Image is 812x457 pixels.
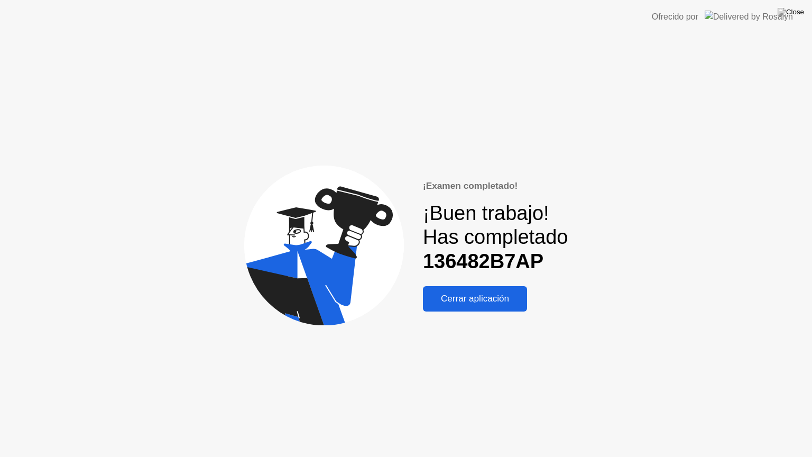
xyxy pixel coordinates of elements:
[423,179,568,193] div: ¡Examen completado!
[423,202,568,274] div: ¡Buen trabajo! Has completado
[705,11,793,23] img: Delivered by Rosalyn
[652,11,698,23] div: Ofrecido por
[423,286,527,312] button: Cerrar aplicación
[426,294,524,304] div: Cerrar aplicación
[778,8,804,16] img: Close
[423,250,543,272] b: 136482B7AP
